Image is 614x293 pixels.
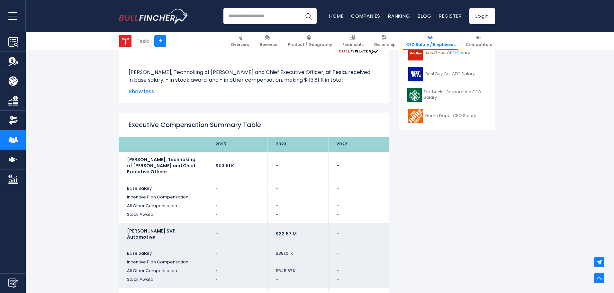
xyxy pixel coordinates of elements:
span: CEO Salary / Employees [406,42,456,47]
td: Incentive Plan Compensation [119,258,207,267]
td: - [268,202,329,210]
td: - [328,275,389,288]
a: Financials [339,32,366,50]
a: Revenue [257,32,280,50]
div: Tesla [137,37,149,45]
span: Home Depot CEO Salary [425,113,476,119]
th: 2025 [207,137,268,152]
span: Ownership [374,42,396,47]
td: - [328,267,389,275]
td: - [328,210,389,223]
td: - [207,275,268,288]
td: - [328,245,389,258]
b: $32.57 M [276,231,297,237]
td: - [268,210,329,223]
span: Financials [342,42,364,47]
td: - [328,258,389,267]
a: Go to homepage [119,9,188,23]
a: Register [439,13,462,19]
b: [PERSON_NAME], Technoking of [PERSON_NAME] and Chief Executive Officer [127,156,195,175]
a: Login [469,8,495,24]
button: Search [301,8,317,24]
td: - [207,193,268,202]
a: Home [329,13,343,19]
a: AutoZone CEO Salary [403,44,490,62]
td: $545.87 K [268,267,329,275]
td: - [328,180,389,193]
h2: Executive Compensation Summary Table [129,120,379,130]
td: - [207,267,268,275]
span: Competitors [466,42,492,47]
img: TSLA logo [119,35,131,47]
a: Best Buy Co. CEO Salary [403,65,490,83]
a: Starbucks Corporation CEO Salary [403,86,490,104]
p: [PERSON_NAME], Technoking of [PERSON_NAME] and Chief Executive Officer, at Tesla, received - in b... [129,69,379,92]
img: AZO logo [407,46,423,60]
img: HD logo [407,109,423,123]
img: Ownership [8,115,18,125]
b: - [276,162,278,169]
a: Overview [228,32,252,50]
img: Bullfincher logo [119,9,188,23]
td: All Other Compensation [119,202,207,210]
td: - [207,202,268,210]
td: - [207,210,268,223]
td: Base Salary [119,180,207,193]
td: All Other Compensation [119,267,207,275]
td: - [268,275,329,288]
b: - [337,162,339,169]
span: Product / Geography [288,42,332,47]
td: - [328,202,389,210]
b: [PERSON_NAME] SVP, Automotive [127,228,177,240]
a: Competitors [463,32,495,50]
td: Base Salary [119,245,207,258]
span: Overview [231,42,249,47]
img: BBY logo [407,67,423,81]
td: Incentive Plan Compensation [119,193,207,202]
img: SBUX logo [407,88,422,102]
a: Product / Geography [285,32,335,50]
a: Blog [418,13,431,19]
td: - [268,180,329,193]
a: CEO Salary / Employees [403,32,458,50]
a: Ranking [388,13,410,19]
td: - [328,193,389,202]
td: Stock Award [119,210,207,223]
td: - [207,258,268,267]
td: - [268,193,329,202]
span: Best Buy Co. CEO Salary [425,71,475,77]
span: AutoZone CEO Salary [425,50,470,56]
a: Home Depot CEO Salary [403,107,490,125]
th: 2022 [328,137,389,152]
td: - [268,258,329,267]
b: - [215,231,218,237]
span: Show less [129,88,379,96]
b: - [337,231,339,237]
a: Ownership [371,32,399,50]
span: Starbucks Corporation CEO Salary [424,89,486,100]
th: 2023 [268,137,329,152]
td: - [207,180,268,193]
td: - [207,245,268,258]
span: Revenue [260,42,277,47]
a: + [154,35,166,47]
td: $381.01 K [268,245,329,258]
b: $113.81 K [215,162,234,169]
td: Stock Award [119,275,207,288]
a: Companies [351,13,380,19]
